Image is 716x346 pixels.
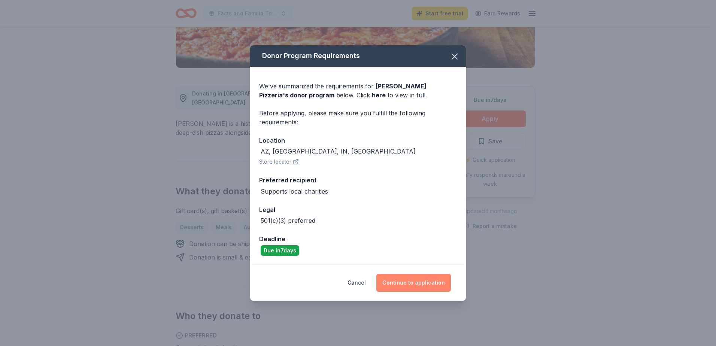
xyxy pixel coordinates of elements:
div: Deadline [259,234,457,244]
div: Legal [259,205,457,215]
button: Continue to application [376,274,451,292]
div: Donor Program Requirements [250,45,466,67]
button: Cancel [348,274,366,292]
div: Location [259,136,457,145]
div: We've summarized the requirements for below. Click to view in full. [259,82,457,100]
div: Supports local charities [261,187,328,196]
div: Preferred recipient [259,175,457,185]
div: Due in 7 days [261,245,299,256]
a: here [372,91,386,100]
button: Store locator [259,157,299,166]
div: AZ, [GEOGRAPHIC_DATA], IN, [GEOGRAPHIC_DATA] [261,147,416,156]
div: 501(c)(3) preferred [261,216,315,225]
div: Before applying, please make sure you fulfill the following requirements: [259,109,457,127]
